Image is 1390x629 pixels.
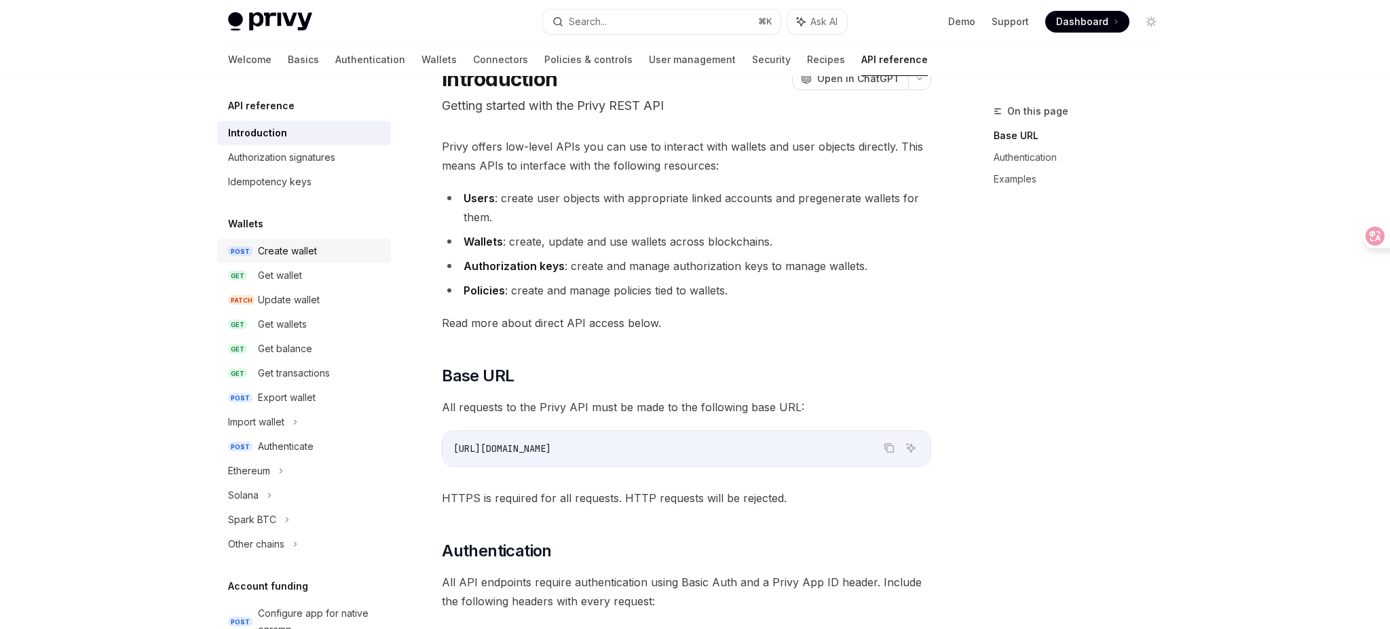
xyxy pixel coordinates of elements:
div: Get wallets [258,316,307,332]
strong: Policies [464,284,505,297]
a: Connectors [473,43,528,76]
div: Import wallet [228,414,284,430]
div: Authorization signatures [228,149,335,166]
strong: Users [464,191,495,205]
a: Policies & controls [544,43,633,76]
span: Privy offers low-level APIs you can use to interact with wallets and user objects directly. This ... [442,137,931,175]
button: Open in ChatGPT [792,67,908,90]
div: Get wallet [258,267,302,284]
span: ⌘ K [758,16,772,27]
strong: Wallets [464,235,503,248]
div: Idempotency keys [228,174,312,190]
span: GET [228,320,247,330]
button: Toggle dark mode [1140,11,1162,33]
div: Search... [569,14,607,30]
div: Other chains [228,536,284,552]
li: : create, update and use wallets across blockchains. [442,232,931,251]
a: POSTExport wallet [217,385,391,410]
span: POST [228,442,252,452]
span: POST [228,617,252,627]
span: Authentication [442,540,552,562]
a: Dashboard [1045,11,1129,33]
div: Get balance [258,341,312,357]
div: Get transactions [258,365,330,381]
span: Dashboard [1056,15,1108,28]
a: Authentication [335,43,405,76]
a: API reference [861,43,928,76]
li: : create user objects with appropriate linked accounts and pregenerate wallets for them. [442,189,931,227]
a: Wallets [421,43,457,76]
a: POSTAuthenticate [217,434,391,459]
span: GET [228,271,247,281]
a: Base URL [994,125,1173,147]
a: Welcome [228,43,271,76]
div: Authenticate [258,438,314,455]
li: : create and manage authorization keys to manage wallets. [442,256,931,275]
span: Read more about direct API access below. [442,313,931,332]
span: POST [228,246,252,256]
h5: Wallets [228,216,263,232]
div: Introduction [228,125,287,141]
a: Basics [288,43,319,76]
a: GETGet wallets [217,312,391,337]
a: Introduction [217,121,391,145]
a: GETGet wallet [217,263,391,288]
h1: Introduction [442,66,557,91]
div: Ethereum [228,463,270,479]
div: Update wallet [258,292,320,308]
a: POSTCreate wallet [217,239,391,263]
span: On this page [1007,103,1068,119]
h5: API reference [228,98,295,114]
span: All API endpoints require authentication using Basic Auth and a Privy App ID header. Include the ... [442,573,931,611]
span: Base URL [442,365,514,387]
strong: Authorization keys [464,259,565,273]
span: [URL][DOMAIN_NAME] [453,442,551,455]
h5: Account funding [228,578,308,594]
a: Recipes [807,43,845,76]
div: Spark BTC [228,512,276,528]
a: Examples [994,168,1173,190]
a: User management [649,43,736,76]
span: All requests to the Privy API must be made to the following base URL: [442,398,931,417]
button: Ask AI [902,439,920,457]
a: Security [752,43,791,76]
span: POST [228,393,252,403]
a: Demo [948,15,975,28]
span: HTTPS is required for all requests. HTTP requests will be rejected. [442,489,931,508]
span: Open in ChatGPT [817,72,900,85]
div: Create wallet [258,243,317,259]
button: Copy the contents from the code block [880,439,898,457]
span: Ask AI [810,15,838,28]
div: Solana [228,487,259,503]
p: Getting started with the Privy REST API [442,96,931,115]
span: GET [228,344,247,354]
a: Idempotency keys [217,170,391,194]
a: Authorization signatures [217,145,391,170]
a: PATCHUpdate wallet [217,288,391,312]
span: GET [228,368,247,379]
button: Search...⌘K [543,9,781,34]
li: : create and manage policies tied to wallets. [442,281,931,300]
a: GETGet transactions [217,361,391,385]
button: Ask AI [787,9,847,34]
a: GETGet balance [217,337,391,361]
span: PATCH [228,295,255,305]
a: Authentication [994,147,1173,168]
div: Export wallet [258,389,316,406]
a: Support [992,15,1029,28]
img: light logo [228,12,312,31]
